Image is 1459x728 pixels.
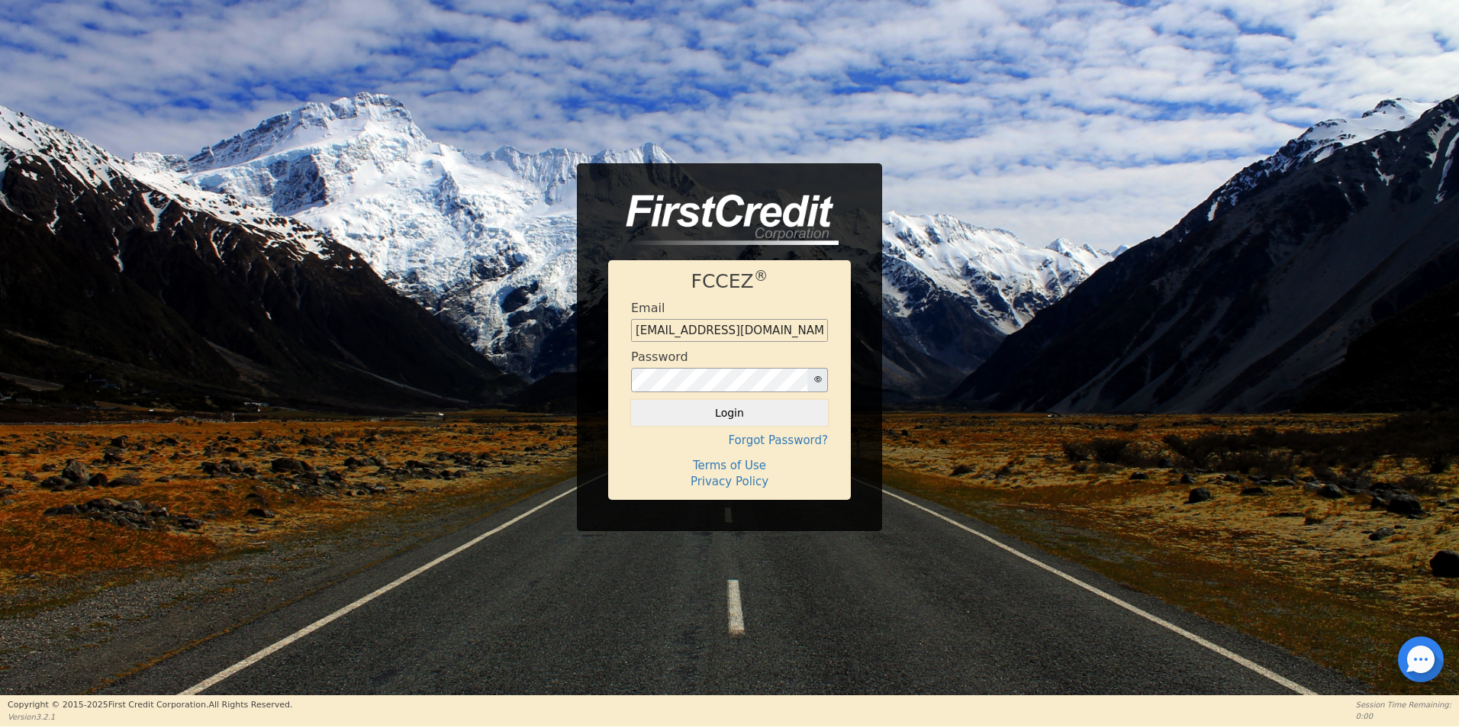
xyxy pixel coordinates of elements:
[208,700,292,710] span: All Rights Reserved.
[1356,710,1451,722] p: 0:00
[631,270,828,293] h1: FCCEZ
[8,699,292,712] p: Copyright © 2015- 2025 First Credit Corporation.
[631,400,828,426] button: Login
[608,195,839,245] img: logo-CMu_cnol.png
[631,475,828,488] h4: Privacy Policy
[8,711,292,723] p: Version 3.2.1
[631,433,828,447] h4: Forgot Password?
[631,459,828,472] h4: Terms of Use
[631,368,808,392] input: password
[1356,699,1451,710] p: Session Time Remaining:
[631,319,828,342] input: Enter email
[754,268,768,284] sup: ®
[631,350,688,364] h4: Password
[631,301,665,315] h4: Email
